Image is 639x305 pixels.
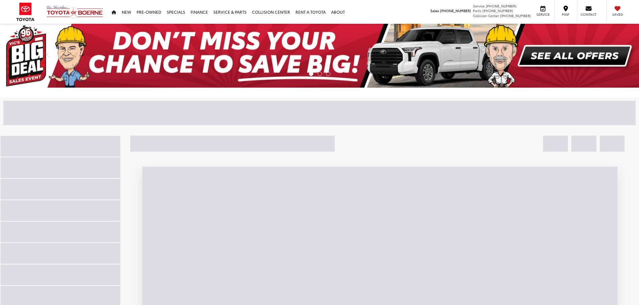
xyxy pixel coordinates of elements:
span: Contact [581,12,596,17]
img: Vic Vaughan Toyota of Boerne [46,5,103,19]
span: Sales [430,8,439,13]
span: Service [535,12,550,17]
span: [PHONE_NUMBER] [500,13,531,18]
span: [PHONE_NUMBER] [440,8,471,13]
span: [PHONE_NUMBER] [482,8,513,13]
span: Collision Center [473,13,499,18]
span: Saved [610,12,625,17]
span: Service [473,3,485,8]
span: [PHONE_NUMBER] [486,3,517,8]
span: Map [558,12,573,17]
span: Parts [473,8,481,13]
